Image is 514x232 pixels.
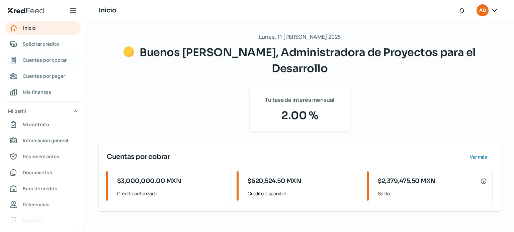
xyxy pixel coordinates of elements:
span: Mi contrato [23,120,49,129]
span: Documentos [23,168,52,177]
a: Industria [5,214,81,227]
button: Ver más [464,150,493,164]
a: Buró de crédito [5,182,81,195]
span: $3,000,000.00 MXN [117,177,181,186]
span: Crédito autorizado [117,189,226,198]
a: Solicitar crédito [5,37,81,51]
span: Inicio [23,24,36,32]
span: Referencias [23,200,50,209]
span: $620,524.50 MXN [248,177,302,186]
a: Mi contrato [5,118,81,131]
span: Cuentas por cobrar [107,152,170,162]
a: Información general [5,134,81,147]
span: Lunes, 11 [PERSON_NAME] 2025 [259,32,341,42]
span: Crédito disponible [248,189,357,198]
h1: Inicio [99,6,116,15]
a: Documentos [5,166,81,179]
a: Cuentas por cobrar [5,53,81,67]
span: Solicitar crédito [23,40,59,48]
span: Tu tasa de interés mensual [265,95,334,105]
span: Mi perfil [8,107,26,115]
span: Buenos [PERSON_NAME], Administradora de Proyectos para el Desarrollo [140,46,476,75]
a: Inicio [5,21,81,35]
span: $2,379,475.50 MXN [378,177,436,186]
span: AD [479,7,486,15]
a: Referencias [5,198,81,211]
img: Saludos [123,46,134,57]
span: Cuentas por cobrar [23,56,67,64]
a: Cuentas por pagar [5,69,81,83]
span: Ver más [470,155,487,159]
span: Información general [23,136,68,145]
span: Buró de crédito [23,184,58,193]
a: Representantes [5,150,81,163]
span: 2.00 % [258,107,342,124]
span: Mis finanzas [23,88,51,96]
span: Saldo [378,189,487,198]
span: Representantes [23,152,59,161]
a: Mis finanzas [5,85,81,99]
span: Cuentas por pagar [23,72,65,80]
span: Industria [23,216,44,225]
